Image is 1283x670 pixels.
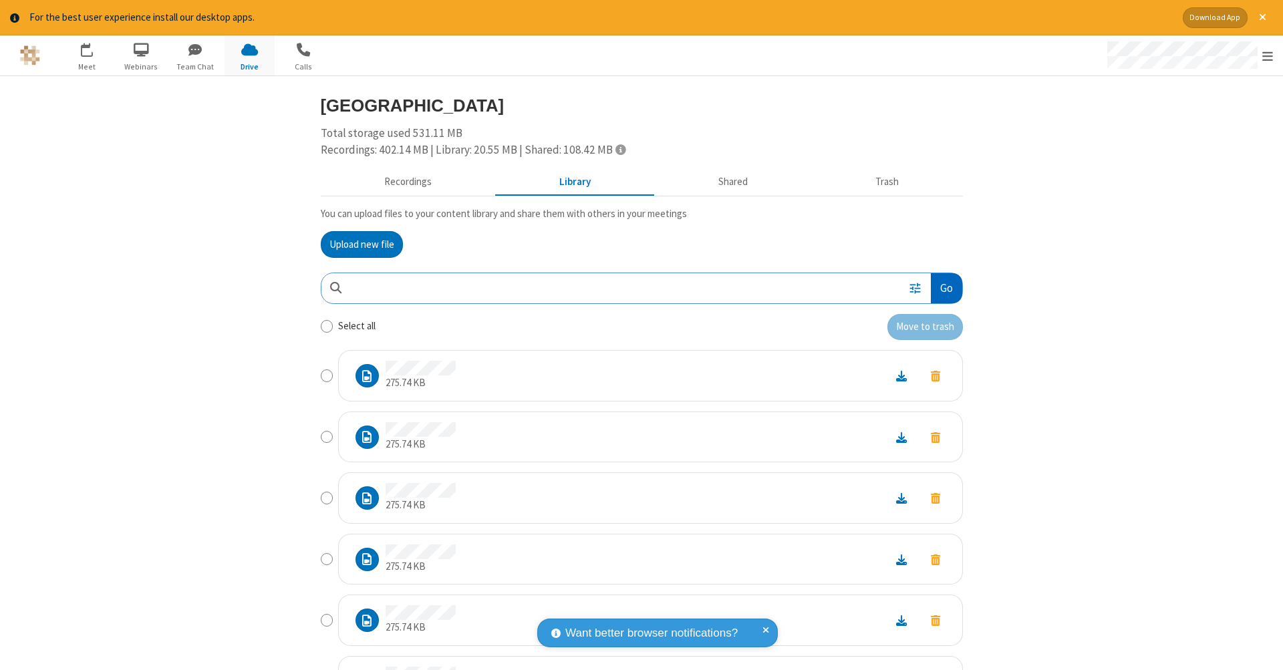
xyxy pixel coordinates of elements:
a: Download file [884,552,919,567]
button: Content library [496,169,655,194]
h3: [GEOGRAPHIC_DATA] [321,96,963,115]
p: 275.74 KB [386,620,456,635]
div: Recordings: 402.14 MB | Library: 20.55 MB | Shared: 108.42 MB [321,142,963,159]
button: Logo [5,35,55,75]
button: Move to trash [919,611,952,629]
span: Webinars [116,61,166,73]
span: Drive [225,61,275,73]
button: Upload new file [321,231,403,258]
span: Want better browser notifications? [565,625,738,642]
button: Download App [1183,7,1248,28]
p: You can upload files to your content library and share them with others in your meetings [321,206,963,222]
button: Move to trash [919,550,952,568]
img: QA Selenium DO NOT DELETE OR CHANGE [20,45,40,65]
button: Go [931,273,962,303]
a: Download file [884,490,919,506]
p: 275.74 KB [386,437,456,452]
button: Move to trash [919,489,952,507]
div: Open menu [1095,35,1283,75]
button: Close alert [1252,7,1273,28]
span: Meet [62,61,112,73]
a: Download file [884,613,919,628]
div: 1 [90,43,99,53]
label: Select all [338,319,376,334]
span: Totals displayed include files that have been moved to the trash. [615,144,625,155]
div: For the best user experience install our desktop apps. [29,10,1173,25]
span: Team Chat [170,61,221,73]
button: Move to trash [887,314,963,341]
p: 275.74 KB [386,498,456,513]
button: Trash [812,169,963,194]
button: Shared during meetings [655,169,812,194]
p: 275.74 KB [386,559,456,574]
div: Total storage used 531.11 MB [321,125,963,159]
p: 275.74 KB [386,375,456,391]
a: Download file [884,430,919,445]
a: Download file [884,368,919,383]
button: Recorded meetings [321,169,496,194]
button: Move to trash [919,428,952,446]
button: Move to trash [919,367,952,385]
span: Calls [279,61,329,73]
